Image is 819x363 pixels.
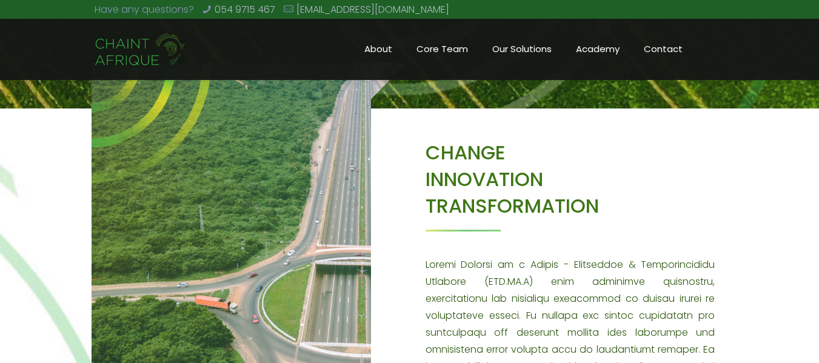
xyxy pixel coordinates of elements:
[215,2,275,16] a: 054 9715 467
[352,19,404,79] a: About
[426,139,715,219] h3: CHANGE INNOVATION TRANSFORMATION
[480,19,564,79] a: Our Solutions
[564,40,632,58] span: Academy
[352,40,404,58] span: About
[95,19,187,79] a: Chaint Afrique
[296,2,449,16] a: [EMAIL_ADDRESS][DOMAIN_NAME]
[404,19,480,79] a: Core Team
[95,32,187,68] img: Chaint_Afrique-20
[480,40,564,58] span: Our Solutions
[632,19,695,79] a: Contact
[564,19,632,79] a: Academy
[632,40,695,58] span: Contact
[404,40,480,58] span: Core Team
